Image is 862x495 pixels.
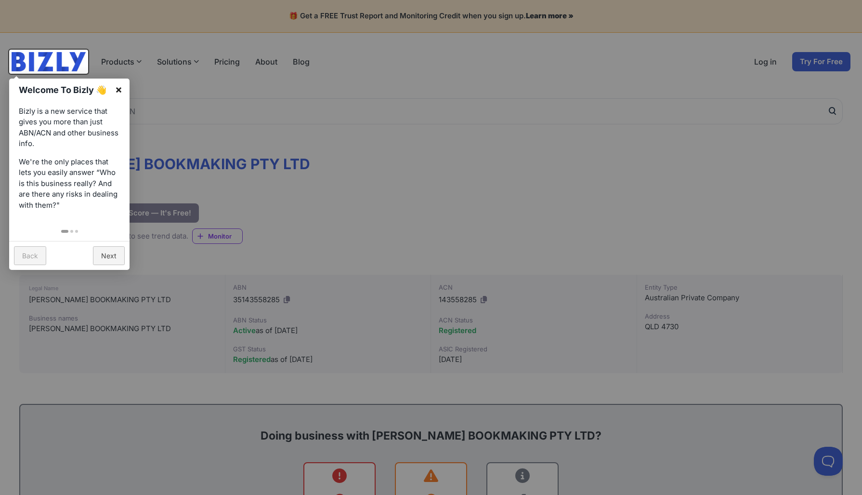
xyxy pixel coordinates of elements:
[108,79,130,100] a: ×
[14,246,46,265] a: Back
[19,106,120,149] p: Bizly is a new service that gives you more than just ABN/ACN and other business info.
[19,83,110,96] h1: Welcome To Bizly 👋
[93,246,125,265] a: Next
[19,157,120,211] p: We're the only places that lets you easily answer “Who is this business really? And are there any...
